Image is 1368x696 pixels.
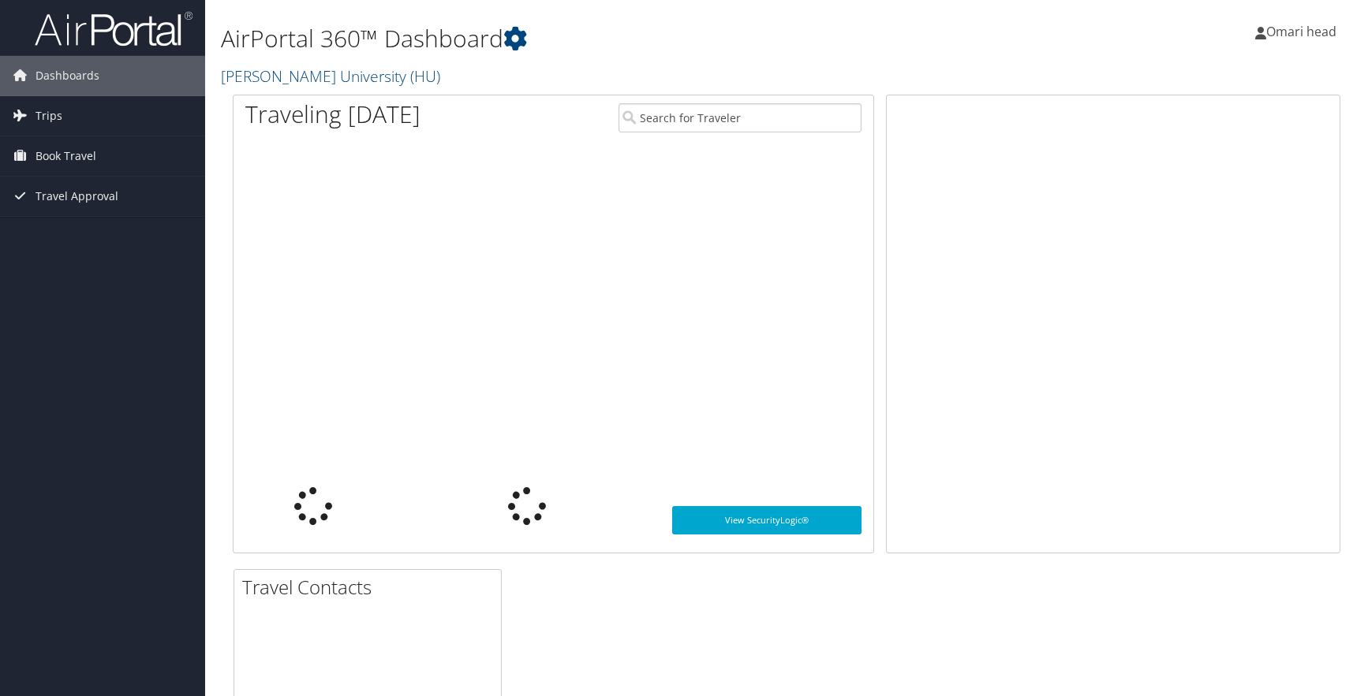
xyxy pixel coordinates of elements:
a: Omari head [1255,8,1352,55]
img: airportal-logo.png [35,10,192,47]
span: Book Travel [36,136,96,176]
span: Omari head [1266,23,1336,40]
span: Travel Approval [36,177,118,216]
a: [PERSON_NAME] University (HU) [221,65,444,87]
input: Search for Traveler [619,103,862,132]
a: View SecurityLogic® [672,506,862,534]
h1: Traveling [DATE] [245,98,420,131]
h1: AirPortal 360™ Dashboard [221,22,975,55]
h2: Travel Contacts [242,574,501,601]
span: Trips [36,96,62,136]
span: Dashboards [36,56,99,95]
